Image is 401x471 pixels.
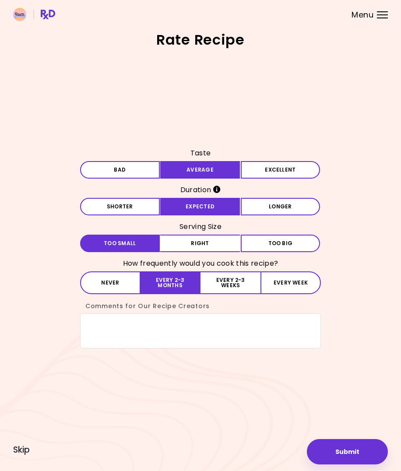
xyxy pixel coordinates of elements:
h2: Rate Recipe [13,33,388,47]
h3: Duration [80,183,321,197]
button: Shorter [80,198,160,215]
button: Excellent [241,161,320,179]
button: Average [160,161,240,179]
span: Menu [352,11,374,19]
button: Every week [260,271,321,294]
button: Skip [13,445,30,455]
button: Submit [307,439,388,464]
h3: Taste [80,146,321,160]
h3: Serving Size [80,220,321,234]
button: Too big [241,235,320,252]
button: Never [80,271,141,294]
span: Too small [104,241,136,246]
span: Too big [268,241,293,246]
button: Bad [80,161,160,179]
button: Expected [160,198,240,215]
img: RxDiet [13,8,55,21]
button: Too small [80,235,160,252]
button: Longer [241,198,320,215]
i: Info [213,186,221,193]
button: Every 2-3 months [141,271,200,294]
button: Every 2-3 weeks [200,271,260,294]
h3: How frequently would you cook this recipe? [80,257,321,271]
button: Right [160,235,240,252]
label: Comments for Our Recipe Creators [80,302,210,310]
